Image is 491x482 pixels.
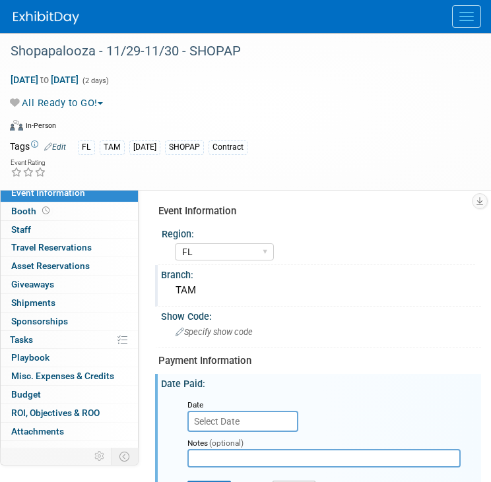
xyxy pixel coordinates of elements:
span: Travel Reservations [11,242,92,253]
a: Giveaways [1,276,138,293]
div: Shopapalooza - 11/29-11/30 - SHOPAP [6,40,465,63]
small: Notes [187,438,208,448]
a: Event Information [1,184,138,202]
a: Budget [1,386,138,404]
span: Specify show code [176,327,253,337]
a: Booth [1,202,138,220]
span: (optional) [209,438,244,448]
img: ExhibitDay [13,11,79,24]
div: SHOPAP [165,140,204,154]
div: FL [78,140,95,154]
a: Asset Reservations [1,257,138,275]
td: Toggle Event Tabs [112,448,139,465]
a: Edit [44,142,66,152]
span: Budget [11,389,41,400]
span: Playbook [11,352,49,363]
a: Shipments [1,294,138,312]
a: Playbook [1,349,138,367]
div: Date Paid: [161,374,481,390]
span: more [9,444,30,455]
input: Select Date [187,411,298,432]
span: Event Information [11,187,85,198]
button: Menu [452,5,481,28]
span: Misc. Expenses & Credits [11,371,114,381]
div: Event Format [10,118,465,138]
span: to [38,75,51,85]
span: Asset Reservations [11,260,90,271]
div: Branch: [161,265,481,282]
div: Event Rating [11,160,46,166]
div: [DATE] [129,140,160,154]
span: Giveaways [11,279,54,289]
span: Attachments [11,426,64,437]
div: Event Information [158,204,471,218]
div: TAM [171,280,471,301]
div: Contract [209,140,247,154]
a: Sponsorships [1,313,138,330]
td: Tags [10,140,66,155]
span: Shipments [11,297,55,308]
a: Staff [1,221,138,239]
div: Payment Information [158,354,471,368]
div: Show Code: [161,307,481,323]
a: ROI, Objectives & ROO [1,404,138,422]
span: ROI, Objectives & ROO [11,407,100,418]
a: Travel Reservations [1,239,138,256]
span: Booth [11,206,52,216]
div: In-Person [25,121,56,131]
div: TAM [100,140,125,154]
span: Staff [11,224,31,235]
td: Personalize Event Tab Strip [88,448,112,465]
a: Attachments [1,423,138,440]
a: Tasks [1,331,138,349]
a: Misc. Expenses & Credits [1,367,138,385]
span: (2 days) [81,76,109,85]
small: Date [187,400,203,409]
a: more [1,441,138,459]
button: All Ready to GO! [10,96,108,110]
span: Sponsorships [11,316,68,326]
span: Booth not reserved yet [40,206,52,216]
img: Format-Inperson.png [10,120,23,131]
span: Tasks [10,334,33,345]
span: [DATE] [DATE] [10,74,79,86]
div: Region: [162,224,475,241]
